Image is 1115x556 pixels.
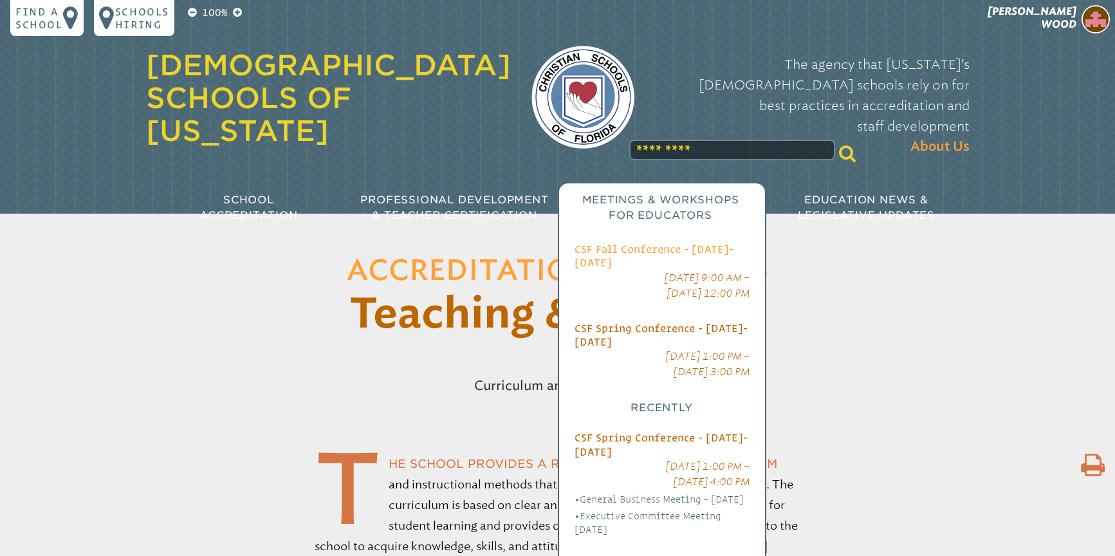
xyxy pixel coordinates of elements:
[315,454,382,524] span: T
[575,270,750,301] p: [DATE] 9:00 AM – [DATE] 12:00 PM
[199,194,297,221] span: School Accreditation
[575,243,733,269] a: CSF Fall Conference - [DATE]-[DATE]
[349,295,766,336] span: Teaching & Learning
[199,5,230,21] p: 100%
[910,136,970,157] span: About Us
[575,432,748,458] a: CSF Spring Conference - [DATE]-[DATE]
[115,5,169,31] p: Schools Hiring
[531,46,634,149] img: csf-logo-web-colors.png
[146,48,511,147] a: [DEMOGRAPHIC_DATA] Schools of [US_STATE]
[582,194,739,221] span: Meetings & Workshops for Educators
[655,54,970,157] p: The agency that [US_STATE]’s [DEMOGRAPHIC_DATA] schools rely on for best practices in accreditati...
[575,432,748,457] span: CSF Spring Conference - [DATE]-[DATE]
[575,492,750,506] li: General Business Meeting - [DATE]
[288,370,828,401] p: Curriculum and instruction
[347,257,768,286] span: Accreditation Strand #4
[575,400,750,416] h3: Recently
[798,194,935,221] span: Education News & Legislative Updates
[988,5,1076,30] span: [PERSON_NAME] Wood
[575,459,750,490] p: [DATE] 1:00 PM – [DATE] 4:00 PM
[575,322,748,348] a: CSF Spring Conference - [DATE]-[DATE]
[15,5,63,31] p: Find a school
[360,194,548,221] span: Professional Development & Teacher Certification
[1082,5,1110,33] img: 035c994a56f060e323eba3a0241c32a0
[575,243,733,268] span: CSF Fall Conference - [DATE]-[DATE]
[575,349,750,380] p: [DATE] 1:00 PM – [DATE] 3:00 PM
[575,509,750,537] li: Executive Committee Meeting [DATE]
